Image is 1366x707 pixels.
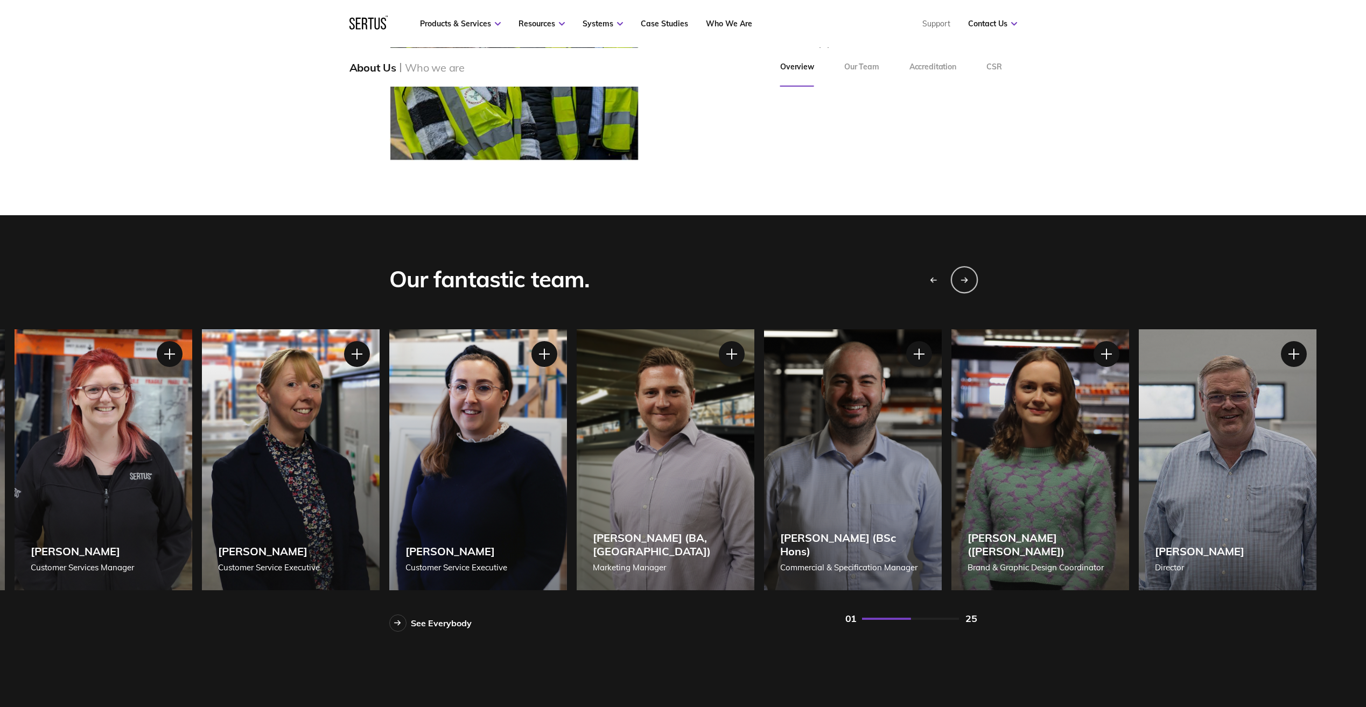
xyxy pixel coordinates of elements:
div: Brand & Graphic Design Coordinator [968,561,1113,574]
div: [PERSON_NAME] [31,545,134,558]
div: Chat-widget [1172,582,1366,707]
div: Director [1155,561,1244,574]
div: [PERSON_NAME] [405,545,507,558]
a: CSR [971,48,1017,87]
div: Marketing Manager [593,561,738,574]
div: [PERSON_NAME] [1155,545,1244,558]
div: Commercial & Specification Manager [780,561,926,574]
div: Customer Service Executive [405,561,507,574]
a: Our Team [829,48,894,87]
iframe: Chat Widget [1172,582,1366,707]
a: Support [922,19,950,29]
a: Products & Services [420,19,501,29]
div: [PERSON_NAME] [218,545,320,558]
div: 01 [845,612,857,625]
a: Systems [583,19,623,29]
div: [PERSON_NAME] ([PERSON_NAME]) [968,531,1113,558]
div: Who we are [405,61,465,74]
div: Previous slide [920,267,946,293]
div: [PERSON_NAME] (BSc Hons) [780,531,926,558]
div: Customer Services Manager [31,561,134,574]
a: Accreditation [894,48,971,87]
div: About Us [349,61,396,74]
div: Customer Service Executive [218,561,320,574]
a: Case Studies [641,19,688,29]
a: Resources [519,19,565,29]
a: Contact Us [968,19,1017,29]
div: See Everybody [411,618,472,628]
a: Who We Are [706,19,752,29]
div: Our fantastic team. [389,265,590,294]
div: 25 [965,612,977,625]
div: [PERSON_NAME] (BA, [GEOGRAPHIC_DATA]) [593,531,738,558]
a: See Everybody [389,614,472,632]
div: Next slide [950,266,977,293]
